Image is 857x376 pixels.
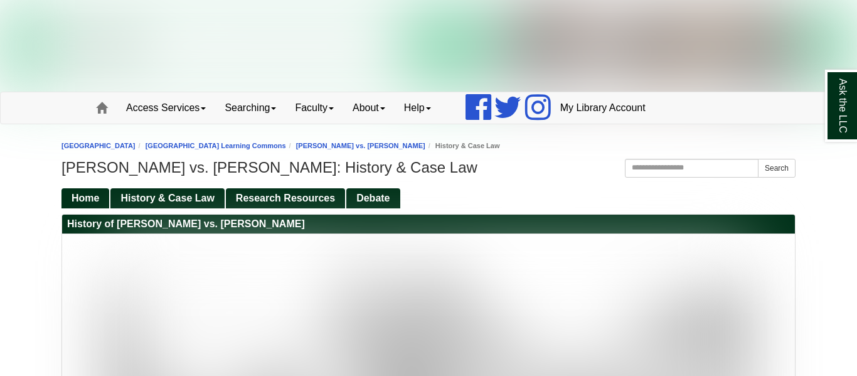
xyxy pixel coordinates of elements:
[120,193,214,203] span: History & Case Law
[62,215,795,234] h2: History of [PERSON_NAME] vs. [PERSON_NAME]
[146,142,286,149] a: [GEOGRAPHIC_DATA] Learning Commons
[72,193,99,203] span: Home
[356,193,390,203] span: Debate
[296,142,425,149] a: [PERSON_NAME] vs. [PERSON_NAME]
[61,188,109,209] a: Home
[343,92,395,124] a: About
[226,188,345,209] a: Research Resources
[61,142,136,149] a: [GEOGRAPHIC_DATA]
[117,92,215,124] a: Access Services
[395,92,440,124] a: Help
[285,92,343,124] a: Faculty
[551,92,655,124] a: My Library Account
[110,188,224,209] a: History & Case Law
[215,92,285,124] a: Searching
[61,187,796,208] div: Guide Pages
[346,188,400,209] a: Debate
[61,159,796,176] h1: [PERSON_NAME] vs. [PERSON_NAME]: History & Case Law
[425,140,500,152] li: History & Case Law
[236,193,335,203] span: Research Resources
[758,159,796,178] button: Search
[61,140,796,152] nav: breadcrumb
